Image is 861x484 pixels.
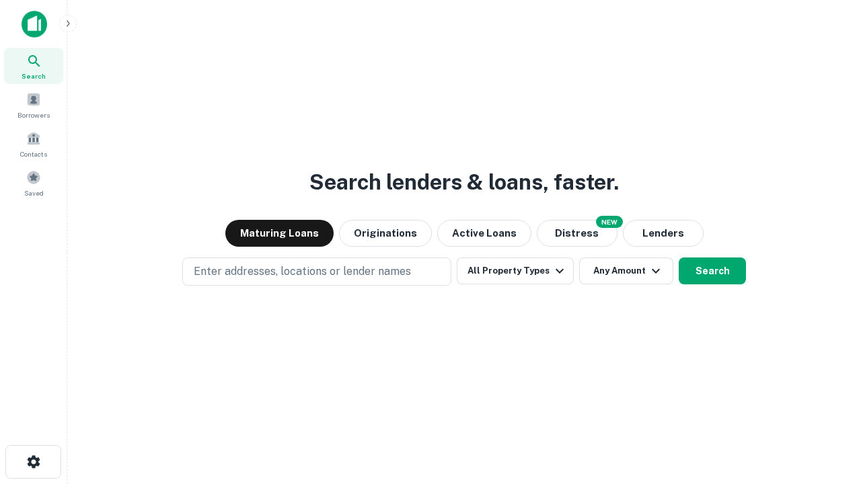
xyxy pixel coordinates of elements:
[22,71,46,81] span: Search
[17,110,50,120] span: Borrowers
[679,257,746,284] button: Search
[24,188,44,198] span: Saved
[4,87,63,123] a: Borrowers
[4,48,63,84] a: Search
[4,165,63,201] a: Saved
[20,149,47,159] span: Contacts
[194,264,411,280] p: Enter addresses, locations or lender names
[537,220,617,247] button: Search distressed loans with lien and other non-mortgage details.
[22,11,47,38] img: capitalize-icon.png
[182,257,451,286] button: Enter addresses, locations or lender names
[4,126,63,162] a: Contacts
[309,166,619,198] h3: Search lenders & loans, faster.
[596,216,623,228] div: NEW
[794,376,861,441] iframe: Chat Widget
[339,220,432,247] button: Originations
[623,220,704,247] button: Lenders
[225,220,334,247] button: Maturing Loans
[579,257,673,284] button: Any Amount
[437,220,531,247] button: Active Loans
[457,257,574,284] button: All Property Types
